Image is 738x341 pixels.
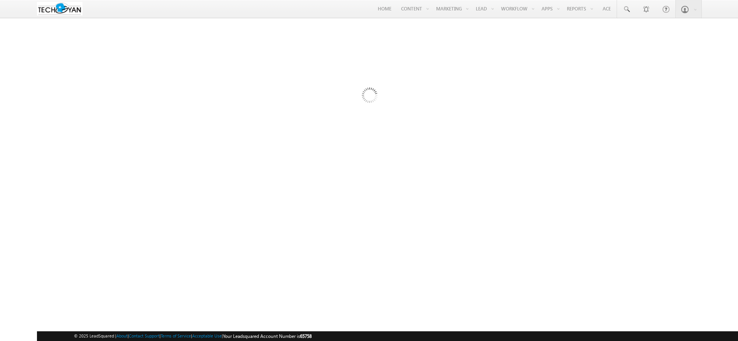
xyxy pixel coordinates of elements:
[37,2,82,16] img: Custom Logo
[192,333,222,338] a: Acceptable Use
[161,333,191,338] a: Terms of Service
[329,56,409,137] img: Loading...
[74,332,312,340] span: © 2025 LeadSquared | | | | |
[223,333,312,339] span: Your Leadsquared Account Number is
[116,333,128,338] a: About
[300,333,312,339] span: 65758
[129,333,160,338] a: Contact Support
